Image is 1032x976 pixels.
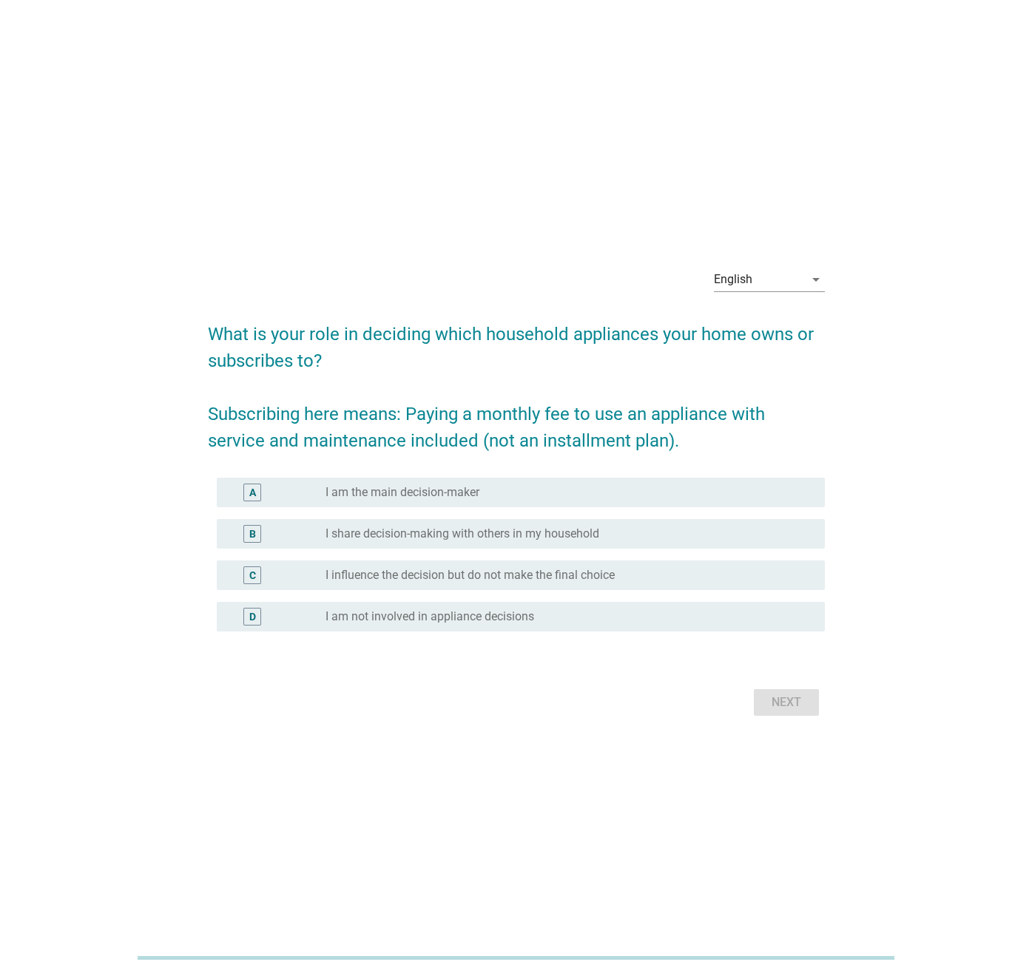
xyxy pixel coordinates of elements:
[249,568,256,583] div: C
[249,609,256,625] div: D
[326,609,534,624] label: I am not involved in appliance decisions
[249,485,256,501] div: A
[326,568,615,583] label: I influence the decision but do not make the final choice
[326,526,599,541] label: I share decision-making with others in my household
[208,306,825,454] h2: What is your role in deciding which household appliances your home owns or subscribes to? Subscri...
[249,526,256,542] div: B
[326,485,479,500] label: I am the main decision-maker
[807,271,825,288] i: arrow_drop_down
[714,273,752,286] div: English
